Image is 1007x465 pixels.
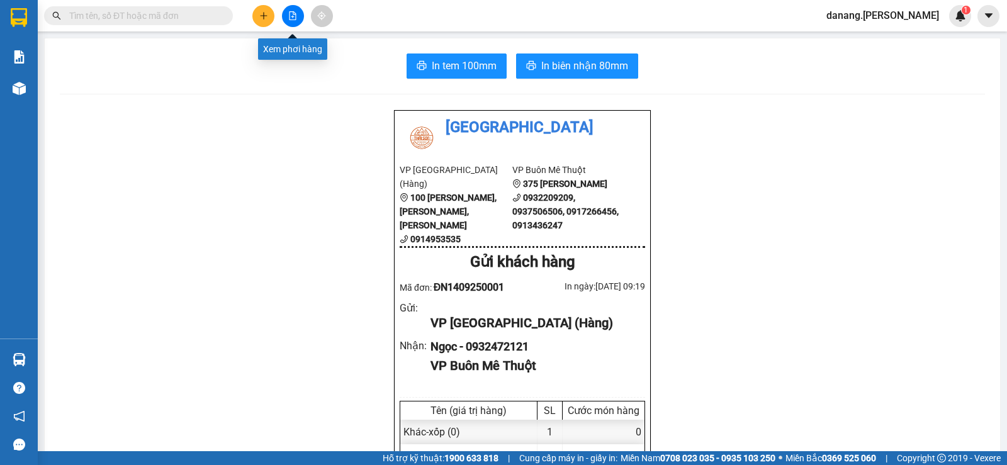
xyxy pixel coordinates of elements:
[522,279,645,293] div: In ngày: [DATE] 09:19
[400,235,408,244] span: phone
[400,116,645,140] li: [GEOGRAPHIC_DATA]
[785,451,876,465] span: Miền Bắc
[400,193,408,202] span: environment
[410,234,461,244] b: 0914953535
[13,353,26,366] img: warehouse-icon
[430,338,635,356] div: Ngọc - 0932472121
[13,410,25,422] span: notification
[547,451,553,462] span: 1
[403,405,534,417] div: Tên (giá trị hàng)
[400,338,430,354] div: Nhận :
[432,58,497,74] span: In tem 100mm
[444,453,498,463] strong: 1900 633 818
[537,420,563,444] div: 1
[541,405,559,417] div: SL
[13,382,25,394] span: question-circle
[69,9,218,23] input: Tìm tên, số ĐT hoặc mã đơn
[311,5,333,27] button: aim
[512,179,521,188] span: environment
[52,11,61,20] span: search
[383,451,498,465] span: Hỗ trợ kỹ thuật:
[983,10,994,21] span: caret-down
[816,8,949,23] span: danang.[PERSON_NAME]
[566,405,641,417] div: Cước món hàng
[430,313,635,333] div: VP [GEOGRAPHIC_DATA] (Hàng)
[252,5,274,27] button: plus
[516,53,638,79] button: printerIn biên nhận 80mm
[400,163,512,191] li: VP [GEOGRAPHIC_DATA] (Hàng)
[512,163,625,177] li: VP Buôn Mê Thuột
[541,58,628,74] span: In biên nhận 80mm
[523,179,607,189] b: 375 [PERSON_NAME]
[434,281,505,293] span: ĐN1409250001
[508,451,510,465] span: |
[519,451,617,465] span: Cung cấp máy in - giấy in:
[282,5,304,27] button: file-add
[512,193,619,230] b: 0932209209, 0937506506, 0917266456, 0913436247
[11,8,27,27] img: logo-vxr
[259,11,268,20] span: plus
[417,60,427,72] span: printer
[400,116,444,160] img: logo.jpg
[258,38,327,60] div: Xem phơi hàng
[403,451,451,462] span: Tổng cộng
[636,451,641,462] span: 0
[407,53,507,79] button: printerIn tem 100mm
[526,60,536,72] span: printer
[400,193,497,230] b: 100 [PERSON_NAME], [PERSON_NAME], [PERSON_NAME]
[400,250,645,274] div: Gửi khách hàng
[563,420,644,444] div: 0
[660,453,775,463] strong: 0708 023 035 - 0935 103 250
[430,356,635,376] div: VP Buôn Mê Thuột
[886,451,887,465] span: |
[955,10,966,21] img: icon-new-feature
[822,453,876,463] strong: 0369 525 060
[13,439,25,451] span: message
[779,456,782,461] span: ⚪️
[400,279,522,295] div: Mã đơn:
[937,454,946,462] span: copyright
[962,6,970,14] sup: 1
[977,5,999,27] button: caret-down
[621,451,775,465] span: Miền Nam
[288,11,297,20] span: file-add
[512,193,521,202] span: phone
[13,50,26,64] img: solution-icon
[317,11,326,20] span: aim
[403,426,460,438] span: Khác - xốp (0)
[964,6,968,14] span: 1
[13,82,26,95] img: warehouse-icon
[400,300,430,316] div: Gửi :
